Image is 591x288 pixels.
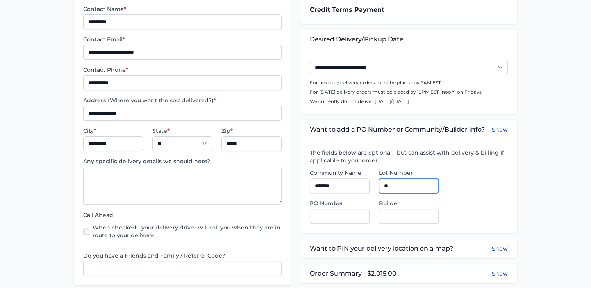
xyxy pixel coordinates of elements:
[310,244,453,253] span: Want to PIN your delivery location on a map?
[152,127,212,135] label: State
[492,270,508,277] button: Show
[93,224,281,239] label: When checked - your delivery driver will call you when they are in route to your delivery.
[83,66,281,74] label: Contact Phone
[310,6,384,13] strong: Credit Terms Payment
[379,199,439,207] label: Builder
[492,125,508,134] button: Show
[310,269,396,278] span: Order Summary - $2,015.00
[310,199,370,207] label: PO Number
[83,127,143,135] label: City
[221,127,281,135] label: Zip
[492,244,508,253] button: Show
[83,157,281,165] label: Any specific delivery details we should note?
[379,169,439,177] label: Lot Number
[83,252,281,260] label: Do you have a Friends and Family / Referral Code?
[83,5,281,13] label: Contact Name
[300,30,517,49] div: Desired Delivery/Pickup Date
[83,96,281,104] label: Address (Where you want the sod delivered?)
[310,89,508,95] p: For [DATE] delivery orders must be placed by 12PM EST (noon) on Fridays.
[83,36,281,43] label: Contact Email
[83,211,281,219] label: Call Ahead
[310,125,485,134] span: Want to add a PO Number or Community/Builder Info?
[310,80,508,86] p: For next day delivery orders must be placed by 9AM EST
[310,149,508,164] label: The fields below are optional - but can assist with delivery & billing if applicable to your order
[310,98,508,105] p: We currently do not deliver [DATE]/[DATE]
[310,169,370,177] label: Community Name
